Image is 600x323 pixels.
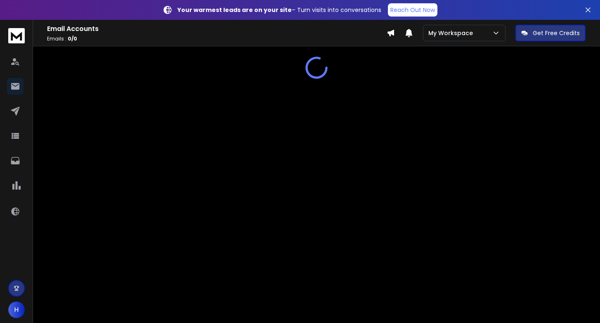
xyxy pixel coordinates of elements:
a: Reach Out Now [388,3,437,17]
p: Reach Out Now [390,6,435,14]
p: My Workspace [428,29,476,37]
p: Emails : [47,36,387,42]
p: – Turn visits into conversations [177,6,381,14]
img: logo [8,28,25,43]
strong: Your warmest leads are on your site [177,6,292,14]
h1: Email Accounts [47,24,387,34]
button: H [8,302,25,318]
button: Get Free Credits [515,25,586,41]
p: Get Free Credits [533,29,580,37]
span: 0 / 0 [68,35,77,42]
